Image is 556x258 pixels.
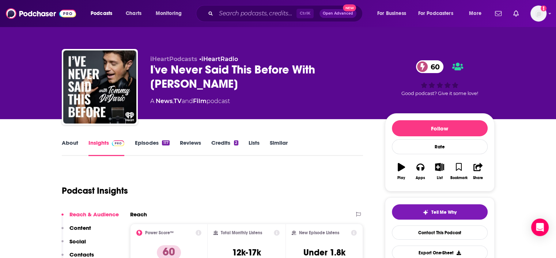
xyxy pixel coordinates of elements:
[397,176,405,180] div: Play
[61,211,119,224] button: Reach & Audience
[530,5,546,22] button: Show profile menu
[392,158,411,185] button: Play
[468,158,487,185] button: Share
[492,7,504,20] a: Show notifications dropdown
[121,8,146,19] a: Charts
[180,139,201,156] a: Reviews
[423,209,428,215] img: tell me why sparkle
[193,98,207,105] a: Film
[249,139,260,156] a: Lists
[61,224,91,238] button: Content
[63,50,136,124] img: I've Never Said This Before With Tommy DiDario
[392,120,488,136] button: Follow
[211,139,238,156] a: Credits2
[450,176,467,180] div: Bookmark
[270,139,288,156] a: Similar
[541,5,546,11] svg: Add a profile image
[199,56,238,62] span: •
[150,56,197,62] span: iHeartPodcasts
[299,230,339,235] h2: New Episode Listens
[145,230,174,235] h2: Power Score™
[437,176,443,180] div: List
[343,4,356,11] span: New
[112,140,125,146] img: Podchaser Pro
[162,140,169,145] div: 117
[173,98,174,105] span: ,
[69,251,94,258] p: Contacts
[416,60,443,73] a: 60
[201,56,238,62] a: iHeartRadio
[203,5,370,22] div: Search podcasts, credits, & more...
[135,139,169,156] a: Episodes117
[530,5,546,22] img: User Profile
[130,211,147,218] h2: Reach
[69,211,119,218] p: Reach & Audience
[385,56,495,101] div: 60Good podcast? Give it some love!
[69,238,86,245] p: Social
[174,98,182,105] a: TV
[91,8,112,19] span: Podcasts
[151,8,191,19] button: open menu
[473,176,483,180] div: Share
[182,98,193,105] span: and
[372,8,415,19] button: open menu
[319,9,356,18] button: Open AdvancedNew
[232,247,261,258] h3: 12k-17k
[392,204,488,220] button: tell me why sparkleTell Me Why
[416,176,425,180] div: Apps
[430,158,449,185] button: List
[6,7,76,20] img: Podchaser - Follow, Share and Rate Podcasts
[156,8,182,19] span: Monitoring
[69,224,91,231] p: Content
[61,238,86,251] button: Social
[86,8,122,19] button: open menu
[62,139,78,156] a: About
[423,60,443,73] span: 60
[464,8,491,19] button: open menu
[216,8,296,19] input: Search podcasts, credits, & more...
[296,9,314,18] span: Ctrl K
[221,230,262,235] h2: Total Monthly Listens
[531,219,549,236] div: Open Intercom Messenger
[150,97,230,106] div: A podcast
[401,91,478,96] span: Good podcast? Give it some love!
[377,8,406,19] span: For Business
[234,140,238,145] div: 2
[449,158,468,185] button: Bookmark
[411,158,430,185] button: Apps
[323,12,353,15] span: Open Advanced
[413,8,464,19] button: open menu
[62,185,128,196] h1: Podcast Insights
[418,8,453,19] span: For Podcasters
[156,98,173,105] a: News
[510,7,522,20] a: Show notifications dropdown
[392,225,488,240] a: Contact This Podcast
[88,139,125,156] a: InsightsPodchaser Pro
[303,247,345,258] h3: Under 1.8k
[392,139,488,154] div: Rate
[126,8,141,19] span: Charts
[469,8,481,19] span: More
[530,5,546,22] span: Logged in as lealy
[431,209,457,215] span: Tell Me Why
